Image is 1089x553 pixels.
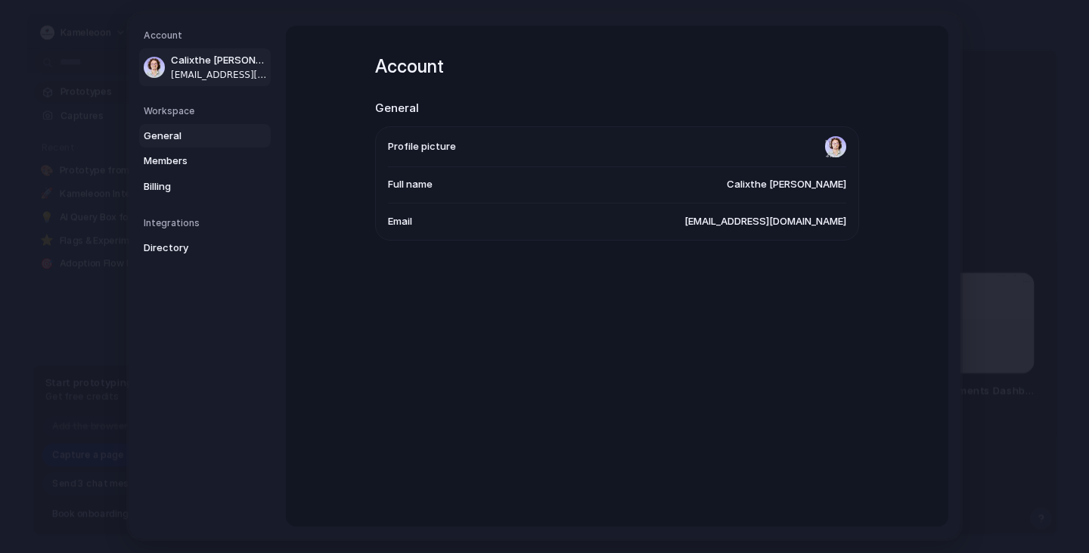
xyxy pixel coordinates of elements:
span: Directory [144,241,240,256]
h1: Account [375,53,859,80]
h2: General [375,100,859,117]
h5: Account [144,29,271,42]
span: Members [144,154,240,169]
span: Calixthe [PERSON_NAME] [727,178,846,193]
span: Billing [144,179,240,194]
a: Directory [139,236,271,260]
span: [EMAIL_ADDRESS][DOMAIN_NAME] [684,214,846,229]
span: General [144,129,240,144]
a: Calixthe [PERSON_NAME][EMAIL_ADDRESS][DOMAIN_NAME] [139,48,271,86]
a: Members [139,149,271,173]
h5: Workspace [144,104,271,118]
span: Email [388,214,412,229]
a: General [139,124,271,148]
span: [EMAIL_ADDRESS][DOMAIN_NAME] [171,68,268,82]
h5: Integrations [144,216,271,230]
a: Billing [139,175,271,199]
span: Calixthe [PERSON_NAME] [171,53,268,68]
span: Profile picture [388,139,456,154]
span: Full name [388,178,433,193]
